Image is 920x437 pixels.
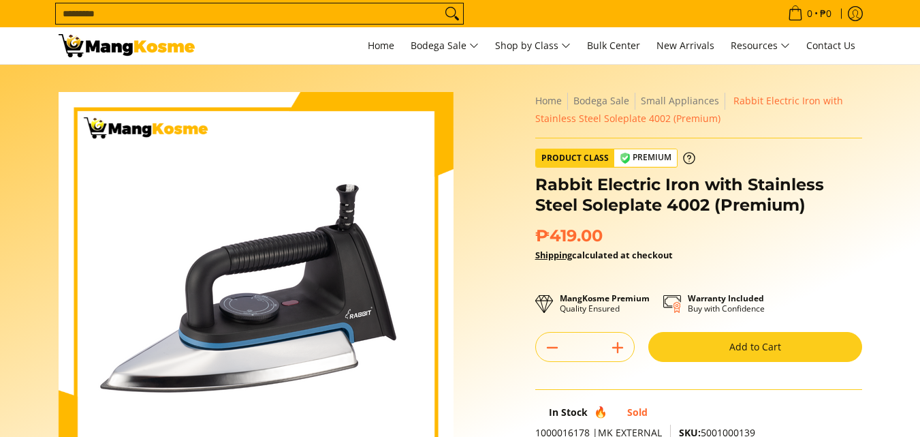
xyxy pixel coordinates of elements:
[361,27,401,64] a: Home
[650,27,721,64] a: New Arrivals
[535,94,562,107] a: Home
[724,27,797,64] a: Resources
[59,34,195,57] img: Rabbit Electric Iron with Stainless Steel Soleplate l Mang Kosme
[648,332,862,362] button: Add to Cart
[535,226,603,246] span: ₱419.00
[656,39,714,52] span: New Arrivals
[536,337,569,359] button: Subtract
[818,9,834,18] span: ₱0
[614,149,677,166] span: Premium
[784,6,836,21] span: •
[535,175,862,215] h1: Rabbit Electric Iron with Stainless Steel Soleplate 4002 (Premium)
[587,39,640,52] span: Bulk Center
[549,406,588,419] span: In Stock
[368,39,394,52] span: Home
[441,3,463,24] button: Search
[535,149,695,168] a: Product Class Premium
[799,27,862,64] a: Contact Us
[535,94,843,125] span: Rabbit Electric Iron with Stainless Steel Soleplate 4002 (Premium)
[208,27,862,64] nav: Main Menu
[536,149,614,167] span: Product Class
[495,37,571,55] span: Shop by Class
[620,153,631,164] img: premium-badge-icon.webp
[806,39,855,52] span: Contact Us
[535,249,673,261] strong: calculated at checkout
[411,37,479,55] span: Bodega Sale
[580,27,647,64] a: Bulk Center
[805,9,814,18] span: 0
[535,249,572,261] a: Shipping
[688,292,764,304] strong: Warranty Included
[535,92,862,127] nav: Breadcrumbs
[404,27,486,64] a: Bodega Sale
[688,293,765,314] p: Buy with Confidence
[601,337,634,359] button: Add
[488,27,577,64] a: Shop by Class
[573,94,629,107] a: Bodega Sale
[731,37,790,55] span: Resources
[560,292,650,304] strong: MangKosme Premium
[627,406,648,419] span: Sold
[641,94,719,107] a: Small Appliances
[560,293,650,314] p: Quality Ensured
